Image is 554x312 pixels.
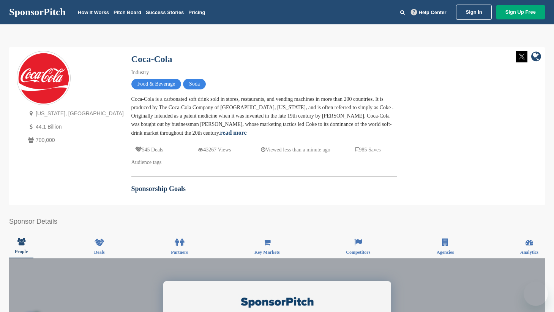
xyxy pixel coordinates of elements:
p: 44.1 Billion [26,122,124,132]
span: Food & Beverage [131,79,182,89]
a: Pitch Board [114,10,141,15]
span: Soda [183,79,206,89]
a: Pricing [188,10,205,15]
a: company link [531,51,541,64]
h2: Sponsor Details [9,216,545,227]
img: Sponsorpitch & Coca-Cola [17,52,70,105]
a: Success Stories [146,10,184,15]
div: Coca-Cola is a carbonated soft drink sold in stores, restaurants, and vending machines in more th... [131,95,397,137]
span: Analytics [520,250,538,255]
span: Partners [171,250,188,255]
span: Key Markets [254,250,280,255]
div: Audience tags [131,158,397,167]
a: Sign Up Free [496,5,545,19]
span: Competitors [346,250,370,255]
iframe: Button to launch messaging window [524,282,548,306]
span: Agencies [437,250,454,255]
span: Deals [94,250,105,255]
p: [US_STATE], [GEOGRAPHIC_DATA] [26,109,124,118]
a: Sign In [456,5,491,20]
p: 43267 Views [198,145,231,154]
a: SponsorPitch [9,7,66,17]
a: Coca-Cola [131,54,172,64]
span: People [15,249,28,254]
p: 985 Saves [355,145,381,154]
div: Industry [131,68,397,77]
img: Twitter white [516,51,527,62]
p: 545 Deals [135,145,163,154]
a: How It Works [78,10,109,15]
a: read more [220,129,247,136]
h2: Sponsorship Goals [131,184,397,194]
p: 700,000 [26,135,124,145]
p: Viewed less than a minute ago [261,145,330,154]
a: Help Center [409,8,448,17]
